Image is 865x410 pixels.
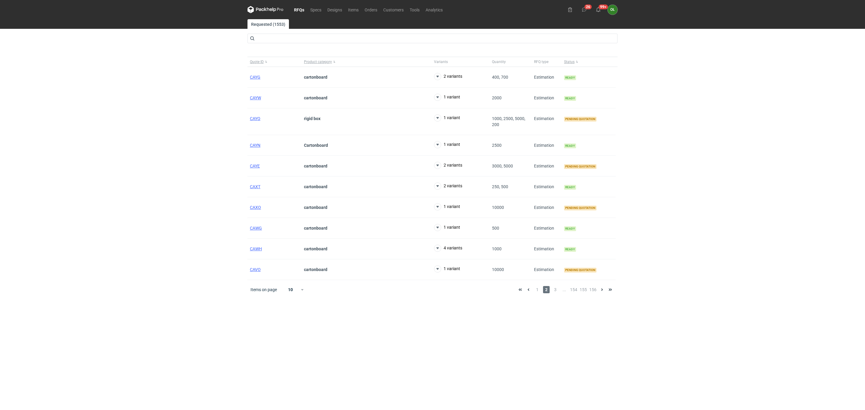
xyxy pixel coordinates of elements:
[423,6,446,13] a: Analytics
[543,286,550,293] span: 2
[434,59,448,64] span: Variants
[561,286,568,293] span: ...
[302,57,432,67] button: Product category
[250,59,264,64] span: Quote ID
[434,203,460,210] button: 1 variant
[608,5,618,15] button: OŁ
[492,246,502,251] span: 1000
[291,6,307,13] a: RFQs
[304,246,327,251] strong: cartonboard
[532,67,562,88] div: Estimation
[380,6,407,13] a: Customers
[562,57,616,67] button: Status
[247,57,302,67] button: Quote ID
[434,114,460,122] button: 1 variant
[532,239,562,259] div: Estimation
[564,268,596,273] span: Pending quotation
[434,73,462,80] button: 2 variants
[434,224,460,231] button: 1 variant
[570,286,577,293] span: 154
[250,267,261,272] a: CAVO
[304,205,327,210] strong: cartonboard
[492,116,525,127] span: 1000, 2500, 5000, 200
[532,197,562,218] div: Estimation
[564,96,576,101] span: Ready
[307,6,324,13] a: Specs
[564,117,596,122] span: Pending quotation
[564,59,575,64] span: Status
[304,95,327,100] strong: cartonboard
[564,143,576,148] span: Ready
[250,143,260,148] a: CAYN
[434,265,460,273] button: 1 variant
[579,5,589,14] button: 26
[552,286,559,293] span: 3
[589,286,596,293] span: 156
[532,218,562,239] div: Estimation
[250,184,260,189] a: CAXT
[532,156,562,176] div: Estimation
[304,116,320,121] strong: rigid box
[281,285,300,294] div: 10
[250,164,260,168] a: CAYE
[492,164,513,168] span: 3000, 5000
[593,5,603,14] button: 99+
[564,164,596,169] span: Pending quotation
[434,141,460,148] button: 1 variant
[250,226,262,231] span: CAWG
[247,6,284,13] svg: Packhelp Pro
[492,143,502,148] span: 2500
[532,108,562,135] div: Estimation
[492,95,502,100] span: 2000
[534,59,548,64] span: RFQ type
[580,286,587,293] span: 155
[304,267,327,272] strong: cartonboard
[250,246,262,251] a: CAWH
[250,116,260,121] a: CAYQ
[492,267,504,272] span: 10000
[534,286,541,293] span: 1
[304,75,327,80] strong: cartonboard
[250,95,261,100] a: CAYW
[434,182,462,190] button: 2 variants
[250,205,261,210] a: CAXO
[564,185,576,190] span: Ready
[434,245,462,252] button: 4 variants
[247,19,289,29] a: Requested (1553)
[564,75,576,80] span: Ready
[250,75,260,80] a: CAYG
[407,6,423,13] a: Tools
[304,59,332,64] span: Product category
[304,143,328,148] strong: Cartonboard
[304,226,327,231] strong: cartonboard
[532,259,562,280] div: Estimation
[492,75,508,80] span: 400, 700
[492,226,499,231] span: 500
[324,6,345,13] a: Designs
[304,164,327,168] strong: cartonboard
[532,88,562,108] div: Estimation
[532,176,562,197] div: Estimation
[564,247,576,252] span: Ready
[564,206,596,210] span: Pending quotation
[492,205,504,210] span: 10000
[250,287,277,293] span: Items on page
[532,135,562,156] div: Estimation
[492,59,506,64] span: Quantity
[304,184,327,189] strong: cartonboard
[362,6,380,13] a: Orders
[434,94,460,101] button: 1 variant
[608,5,618,15] div: Olga Łopatowicz
[434,162,462,169] button: 2 variants
[492,184,508,189] span: 250, 500
[564,226,576,231] span: Ready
